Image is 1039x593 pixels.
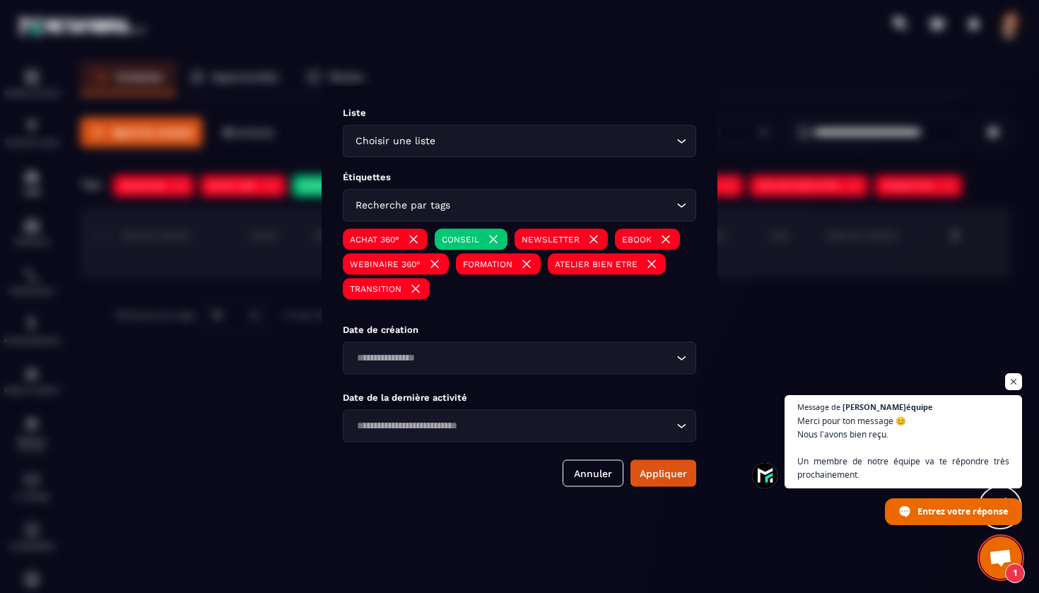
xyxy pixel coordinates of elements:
[350,283,401,293] p: TRANSITION
[343,324,696,334] p: Date de création
[352,133,438,148] span: Choisir une liste
[343,392,696,402] p: Date de la dernière activité
[1005,563,1025,583] span: 1
[522,234,580,244] p: NEWSLETTER
[486,232,500,246] img: loading
[343,409,696,442] div: Search for option
[797,403,840,411] span: Message de
[463,259,512,269] p: FORMATION
[442,234,479,244] p: CONSEIL
[622,234,652,244] p: EBOOK
[428,257,442,271] img: loading
[980,536,1022,579] a: Ouvrir le chat
[555,259,638,269] p: ATELIER BIEN ETRE
[519,257,534,271] img: loading
[343,189,696,221] div: Search for option
[645,257,659,271] img: loading
[409,281,423,295] img: loading
[352,418,673,433] input: Search for option
[917,499,1008,524] span: Entrez votre réponse
[350,234,399,244] p: ACHAT 360°
[343,124,696,157] div: Search for option
[352,350,673,365] input: Search for option
[843,403,933,411] span: [PERSON_NAME]équipe
[797,414,1009,481] span: Merci pour ton message 😊 Nous l’avons bien reçu. Un membre de notre équipe va te répondre très pr...
[659,232,673,246] img: loading
[343,107,696,117] p: Liste
[453,197,673,213] input: Search for option
[630,459,696,486] button: Appliquer
[350,259,421,269] p: WEBINAIRE 360°
[438,133,673,148] input: Search for option
[352,197,453,213] span: Recherche par tags
[343,171,696,182] p: Étiquettes
[406,232,421,246] img: loading
[563,459,623,486] button: Annuler
[343,341,696,374] div: Search for option
[587,232,601,246] img: loading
